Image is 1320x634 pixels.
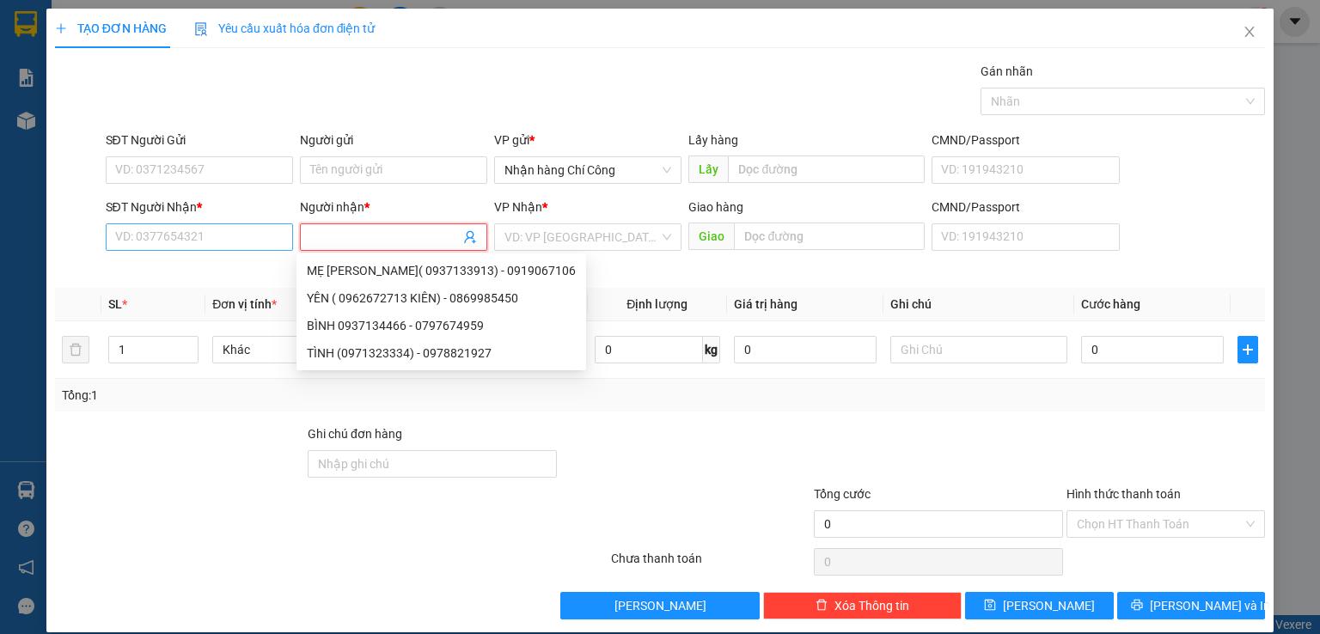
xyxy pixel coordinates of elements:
[307,261,576,280] div: MẸ [PERSON_NAME]( 0937133913) - 0919067106
[108,297,122,311] span: SL
[106,131,293,149] div: SĐT Người Gửi
[816,599,828,613] span: delete
[307,289,576,308] div: YÊN ( 0962672713 KIÊN) - 0869985450
[883,288,1074,321] th: Ghi chú
[504,157,671,183] span: Nhận hàng Chí Công
[734,336,877,363] input: 0
[1237,336,1258,363] button: plus
[223,337,379,363] span: Khác
[300,253,487,272] div: Tên không hợp lệ
[307,344,576,363] div: TÌNH (0971323334) - 0978821927
[609,549,811,579] div: Chưa thanh toán
[703,336,720,363] span: kg
[1225,9,1274,57] button: Close
[965,592,1114,619] button: save[PERSON_NAME]
[984,599,996,613] span: save
[1131,599,1143,613] span: printer
[300,131,487,149] div: Người gửi
[194,21,376,35] span: Yêu cầu xuất hóa đơn điện tử
[688,133,738,147] span: Lấy hàng
[626,297,687,311] span: Định lượng
[1117,592,1266,619] button: printer[PERSON_NAME] và In
[308,427,402,441] label: Ghi chú đơn hàng
[463,230,477,244] span: user-add
[834,596,909,615] span: Xóa Thông tin
[194,22,208,36] img: icon
[62,336,89,363] button: delete
[296,257,586,284] div: MẸ PHƯƠNG( 0937133913) - 0919067106
[734,297,797,311] span: Giá trị hàng
[814,487,871,501] span: Tổng cước
[106,198,293,216] div: SĐT Người Nhận
[1081,297,1140,311] span: Cước hàng
[296,312,586,339] div: BÌNH 0937134466 - 0797674959
[688,223,734,250] span: Giao
[212,297,277,311] span: Đơn vị tính
[560,592,759,619] button: [PERSON_NAME]
[763,592,962,619] button: deleteXóa Thông tin
[1243,25,1256,39] span: close
[300,198,487,216] div: Người nhận
[494,200,542,214] span: VP Nhận
[614,596,706,615] span: [PERSON_NAME]
[1003,596,1095,615] span: [PERSON_NAME]
[890,336,1067,363] input: Ghi Chú
[932,131,1119,149] div: CMND/Passport
[981,64,1033,78] label: Gán nhãn
[55,22,67,34] span: plus
[62,386,510,405] div: Tổng: 1
[55,21,167,35] span: TẠO ĐƠN HÀNG
[688,200,743,214] span: Giao hàng
[688,155,728,183] span: Lấy
[296,339,586,367] div: TÌNH (0971323334) - 0978821927
[734,223,925,250] input: Dọc đường
[1066,487,1181,501] label: Hình thức thanh toán
[308,450,557,478] input: Ghi chú đơn hàng
[1150,596,1270,615] span: [PERSON_NAME] và In
[932,198,1119,216] div: CMND/Passport
[1238,343,1257,357] span: plus
[296,284,586,312] div: YÊN ( 0962672713 KIÊN) - 0869985450
[307,316,576,335] div: BÌNH 0937134466 - 0797674959
[728,155,925,183] input: Dọc đường
[494,131,681,149] div: VP gửi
